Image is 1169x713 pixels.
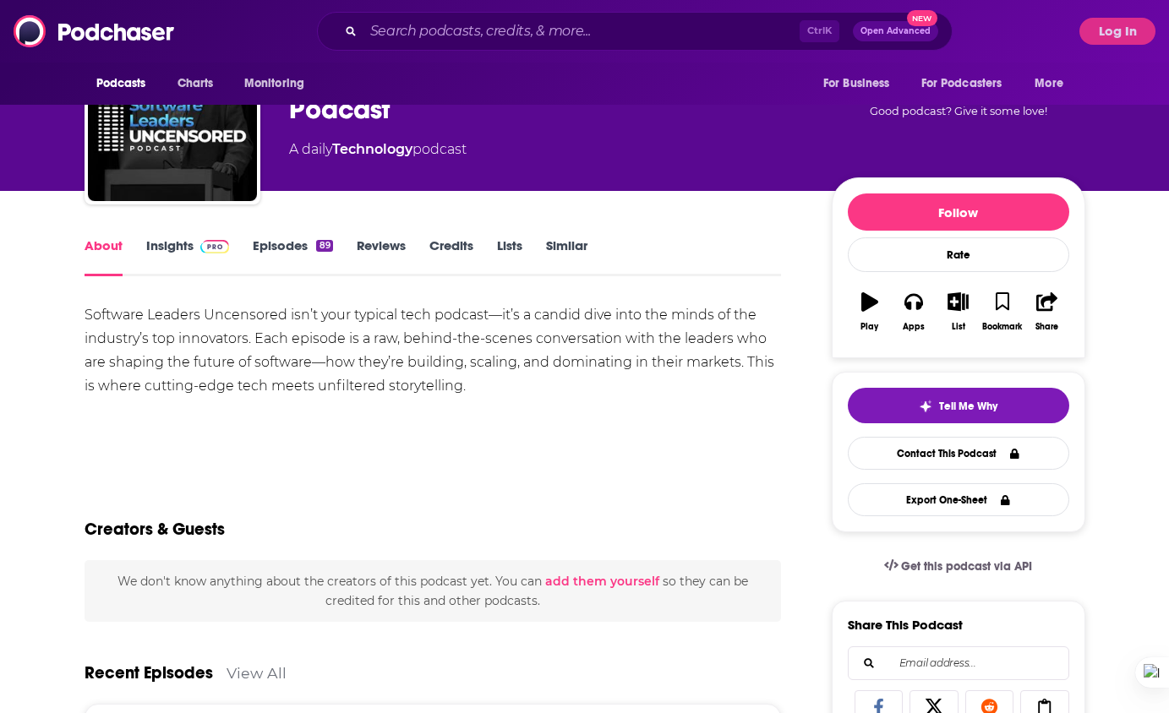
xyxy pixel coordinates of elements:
span: For Podcasters [921,72,1002,95]
div: Play [860,322,878,332]
button: add them yourself [545,574,659,588]
div: Search podcasts, credits, & more... [317,12,953,51]
span: New [907,10,937,26]
div: A daily podcast [289,139,467,160]
img: Podchaser Pro [200,240,230,253]
button: Bookmark [981,281,1024,342]
h3: Share This Podcast [848,617,963,633]
span: Good podcast? Give it some love! [870,105,1047,117]
a: Charts [167,68,224,100]
button: open menu [1023,68,1084,100]
button: Play [848,281,892,342]
div: Share [1035,322,1058,332]
span: Open Advanced [860,27,931,35]
img: Podchaser - Follow, Share and Rate Podcasts [14,15,176,47]
button: Export One-Sheet [848,483,1069,516]
button: Share [1024,281,1068,342]
button: open menu [811,68,911,100]
a: Similar [546,237,587,276]
button: Log In [1079,18,1155,45]
input: Search podcasts, credits, & more... [363,18,800,45]
span: Charts [178,72,214,95]
img: tell me why sparkle [919,400,932,413]
a: Reviews [357,237,406,276]
div: Search followers [848,646,1069,680]
button: open menu [85,68,168,100]
span: Monitoring [244,72,304,95]
h2: Creators & Guests [85,519,225,540]
a: Technology [332,141,412,157]
span: We don't know anything about the creators of this podcast yet . You can so they can be credited f... [117,574,748,607]
a: Contact This Podcast [848,437,1069,470]
button: List [936,281,980,342]
a: Episodes89 [253,237,332,276]
span: Ctrl K [800,20,839,42]
span: Get this podcast via API [901,559,1032,574]
button: Open AdvancedNew [853,21,938,41]
a: View All [227,664,287,682]
button: Follow [848,193,1069,231]
div: List [952,322,965,332]
button: open menu [910,68,1027,100]
span: Podcasts [96,72,146,95]
img: The Software Leaders Uncensored Podcast [88,32,257,201]
input: Email address... [862,647,1055,679]
button: tell me why sparkleTell Me Why [848,388,1069,423]
div: Rate [848,237,1069,272]
div: Software Leaders Uncensored isn’t your typical tech podcast—it’s a candid dive into the minds of ... [85,303,782,398]
div: Bookmark [982,322,1022,332]
span: Tell Me Why [939,400,997,413]
a: Credits [429,237,473,276]
div: Apps [903,322,925,332]
span: More [1035,72,1063,95]
button: open menu [232,68,326,100]
a: About [85,237,123,276]
a: Recent Episodes [85,662,213,683]
a: Get this podcast via API [871,546,1046,587]
a: InsightsPodchaser Pro [146,237,230,276]
a: Lists [497,237,522,276]
div: 89 [316,240,332,252]
span: For Business [823,72,890,95]
button: Apps [892,281,936,342]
